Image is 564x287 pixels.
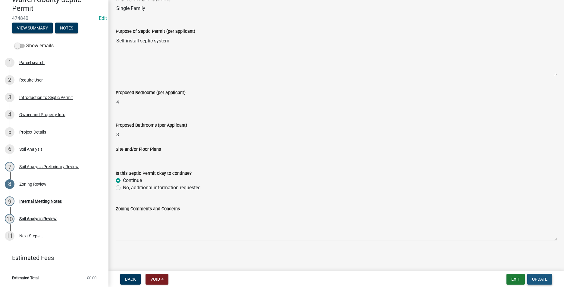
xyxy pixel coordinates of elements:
div: 7 [5,162,14,171]
div: Soil Analysis [19,147,42,151]
wm-modal-confirm: Summary [12,26,53,31]
a: Estimated Fees [5,252,99,264]
div: 9 [5,196,14,206]
span: 474840 [12,15,96,21]
label: Is this Septic Permit okay to continue? [116,171,192,176]
div: Require User [19,78,43,82]
wm-modal-confirm: Edit Application Number [99,15,107,21]
span: Update [532,277,547,282]
label: Purpose of Septic Permit (per applicant) [116,29,195,34]
label: Proposed Bedrooms (per Applicant) [116,91,186,95]
div: Internal Meeting Notes [19,199,62,203]
button: View Summary [12,23,53,33]
button: Notes [55,23,78,33]
span: Estimated Total [12,276,39,280]
div: 6 [5,144,14,154]
label: Continue [123,177,142,184]
span: Back [125,277,136,282]
div: Soil Analysis Review [19,217,57,221]
div: 4 [5,110,14,119]
label: Proposed Bathrooms (per Applicant) [116,123,187,128]
div: Soil Analysis Preliminary Review [19,165,79,169]
div: 3 [5,93,14,102]
label: No, additional information requested [123,184,201,191]
div: Parcel search [19,60,45,65]
button: Exit [506,274,525,285]
div: 10 [5,214,14,224]
span: $0.00 [87,276,96,280]
a: Edit [99,15,107,21]
div: Zoning Review [19,182,46,186]
div: 2 [5,75,14,85]
div: 8 [5,179,14,189]
wm-modal-confirm: Notes [55,26,78,31]
textarea: Self install septic system [116,35,557,76]
div: Introduction to Septic Permit [19,95,73,100]
button: Void [146,274,168,285]
button: Update [527,274,552,285]
label: Show emails [14,42,54,49]
div: 11 [5,231,14,241]
div: Owner and Property Info [19,113,65,117]
label: Site and/or Floor Plans [116,147,161,152]
div: Project Details [19,130,46,134]
label: Zoning Comments and Concerns [116,207,180,211]
div: 1 [5,58,14,67]
button: Back [120,274,141,285]
span: Void [150,277,160,282]
div: 5 [5,127,14,137]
